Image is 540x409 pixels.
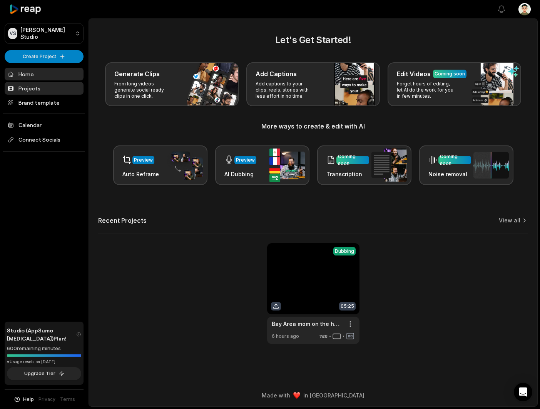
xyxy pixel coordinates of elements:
a: Brand template [5,96,84,109]
a: Terms [60,396,75,403]
div: *Usage resets on [DATE] [7,359,81,365]
img: heart emoji [293,392,300,399]
a: Home [5,68,84,80]
div: 600 remaining minutes [7,345,81,352]
h3: More ways to create & edit with AI [98,122,528,131]
a: Privacy [38,396,55,403]
a: Calendar [5,119,84,131]
span: Help [23,396,34,403]
p: From long videos generate social ready clips in one click. [114,81,174,99]
div: Preview [134,157,153,164]
button: Upgrade Tier [7,367,81,380]
h3: Transcription [326,170,369,178]
h2: Recent Projects [98,217,147,224]
div: Preview [236,157,255,164]
div: Coming soon [435,70,465,77]
span: Studio (AppSumo [MEDICAL_DATA]) Plan! [7,326,76,342]
div: Open Intercom Messenger [514,383,532,401]
span: Connect Socials [5,133,84,147]
h3: AI Dubbing [224,170,256,178]
h2: Let's Get Started! [98,33,528,47]
h3: Auto Reframe [122,170,159,178]
div: Made with in [GEOGRAPHIC_DATA] [96,391,530,399]
button: Create Project [5,50,84,63]
h3: Noise removal [428,170,471,178]
a: Projects [5,82,84,95]
button: Help [13,396,34,403]
img: auto_reframe.png [167,150,203,180]
h3: Add Captions [256,69,297,78]
img: noise_removal.png [473,152,509,179]
p: Add captions to your clips, reels, stories with less effort in no time. [256,81,315,99]
div: Coming soon [440,153,470,167]
img: ai_dubbing.png [269,149,305,182]
img: transcription.png [371,149,407,182]
a: View all [499,217,520,224]
h3: Generate Clips [114,69,160,78]
div: Coming soon [338,153,368,167]
h3: Edit Videos [397,69,431,78]
p: Forget hours of editing, let AI do the work for you in few minutes. [397,81,456,99]
div: VS [8,28,17,39]
p: [PERSON_NAME] Studio [20,27,72,40]
a: Bay Area mom on the hook for a 15-minute, $100K trip to the ER [272,320,343,328]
